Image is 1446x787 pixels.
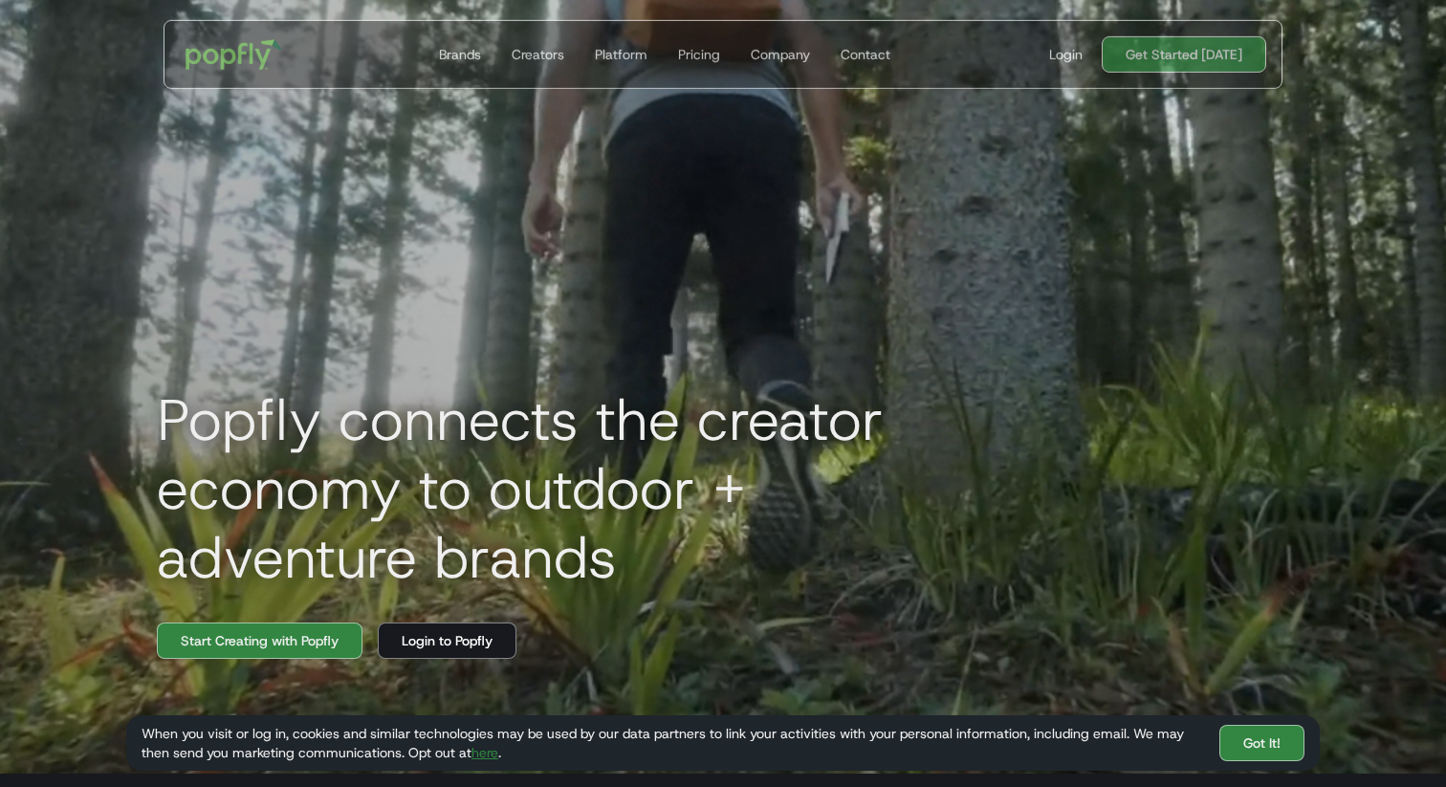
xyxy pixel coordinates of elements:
a: Company [743,21,818,88]
a: Platform [587,21,655,88]
a: Got It! [1219,725,1304,761]
div: Pricing [678,45,720,64]
h1: Popfly connects the creator economy to outdoor + adventure brands [142,385,1002,592]
div: When you visit or log in, cookies and similar technologies may be used by our data partners to li... [142,724,1204,762]
div: Brands [439,45,481,64]
a: Start Creating with Popfly [157,623,362,659]
div: Company [751,45,810,64]
div: Creators [512,45,564,64]
a: Login to Popfly [378,623,516,659]
a: Contact [833,21,898,88]
a: Get Started [DATE] [1102,36,1266,73]
a: Pricing [670,21,728,88]
div: Platform [595,45,647,64]
a: Brands [431,21,489,88]
a: Login [1041,45,1090,64]
div: Contact [841,45,890,64]
a: home [172,26,296,83]
div: Login [1049,45,1083,64]
a: Creators [504,21,572,88]
a: here [471,744,498,761]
